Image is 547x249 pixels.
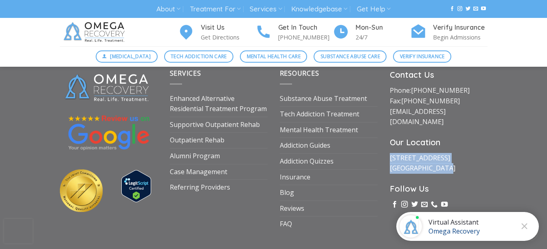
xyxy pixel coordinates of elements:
[247,52,301,60] span: Mental Health Care
[280,216,292,232] a: FAQ
[4,219,33,243] iframe: reCAPTCHA
[170,149,220,164] a: Alumni Program
[481,6,486,12] a: Follow on YouTube
[356,33,410,42] p: 24/7
[393,50,451,63] a: Verify Insurance
[473,6,478,12] a: Send us an email
[390,153,455,173] a: [STREET_ADDRESS][GEOGRAPHIC_DATA]
[170,117,260,133] a: Supportive Outpatient Rehab
[421,201,428,208] a: Send us an email
[314,50,387,63] a: Substance Abuse Care
[110,52,151,60] span: [MEDICAL_DATA]
[411,201,418,208] a: Follow on Twitter
[121,170,151,202] img: Verify Approval for www.omegarecovery.org
[156,2,180,17] a: About
[391,201,398,208] a: Follow on Facebook
[390,107,446,127] a: [EMAIL_ADDRESS][DOMAIN_NAME]
[410,22,488,42] a: Verify Insurance Begin Admissions
[60,18,131,46] img: Omega Recovery
[250,2,282,17] a: Services
[401,201,408,208] a: Follow on Instagram
[164,50,234,63] a: Tech Addiction Care
[240,50,307,63] a: Mental Health Care
[390,70,434,80] strong: Contact Us
[450,6,455,12] a: Follow on Facebook
[280,170,310,185] a: Insurance
[357,2,391,17] a: Get Help
[280,201,304,216] a: Reviews
[401,96,460,105] a: [PHONE_NUMBER]
[457,6,462,12] a: Follow on Instagram
[278,22,333,33] h4: Get In Touch
[280,154,334,169] a: Addiction Quizzes
[280,122,358,138] a: Mental Health Treatment
[280,138,330,153] a: Addiction Guides
[171,52,227,60] span: Tech Addiction Care
[255,22,333,42] a: Get In Touch [PHONE_NUMBER]
[433,33,488,42] p: Begin Admissions
[356,22,410,33] h4: Mon-Sun
[280,107,359,122] a: Tech Addiction Treatment
[280,69,319,78] span: Resources
[433,22,488,33] h4: Verify Insurance
[190,2,241,17] a: Treatment For
[400,52,445,60] span: Verify Insurance
[201,33,255,42] p: Get Directions
[390,182,488,195] h3: Follow Us
[466,6,470,12] a: Follow on Twitter
[280,91,367,107] a: Substance Abuse Treatment
[121,181,151,190] a: Verify LegitScript Approval for www.omegarecovery.org
[278,33,333,42] p: [PHONE_NUMBER]
[170,91,268,117] a: Enhanced Alternative Residential Treatment Program
[390,136,488,149] h3: Our Location
[96,50,158,63] a: [MEDICAL_DATA]
[178,22,255,42] a: Visit Us Get Directions
[170,69,201,78] span: Services
[411,86,470,95] a: [PHONE_NUMBER]
[170,180,230,195] a: Referring Providers
[441,201,448,208] a: Follow on YouTube
[321,52,380,60] span: Substance Abuse Care
[170,133,224,148] a: Outpatient Rehab
[170,164,227,180] a: Case Management
[431,201,437,208] a: Call us
[291,2,347,17] a: Knowledgebase
[280,185,294,201] a: Blog
[390,85,488,127] p: Phone: Fax:
[201,22,255,33] h4: Visit Us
